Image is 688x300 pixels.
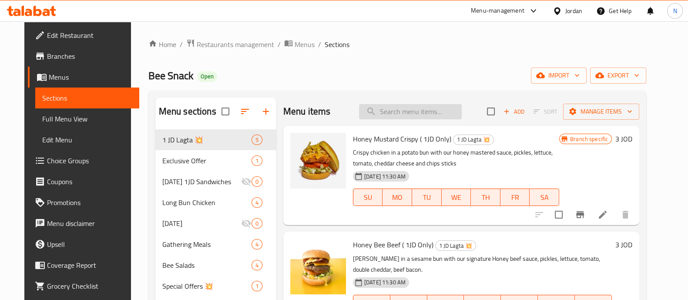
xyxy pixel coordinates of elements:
[563,104,639,120] button: Manage items
[35,108,139,129] a: Full Menu View
[28,67,139,88] a: Menus
[252,199,262,207] span: 4
[180,39,183,50] li: /
[500,105,528,118] button: Add
[155,171,276,192] div: [DATE] 1JD Sandwiches0
[500,105,528,118] span: Add item
[353,132,451,145] span: Honey Mustard Crispy ( 1JD Only)
[155,255,276,276] div: Bee Salads4
[615,239,632,251] h6: 3 JOD
[445,191,468,204] span: WE
[28,276,139,297] a: Grocery Checklist
[35,88,139,108] a: Sections
[673,6,677,16] span: N
[28,150,139,171] a: Choice Groups
[353,238,433,251] span: Honey Bee Beef ( 1JD Only)
[252,157,262,165] span: 1
[252,155,262,166] div: items
[42,114,132,124] span: Full Menu View
[47,30,132,40] span: Edit Restaurant
[567,135,611,143] span: Branch specific
[252,135,262,145] div: items
[442,189,471,206] button: WE
[531,67,587,84] button: import
[47,260,132,270] span: Coverage Report
[162,155,252,166] span: Exclusive Offer
[252,178,262,186] span: 0
[162,135,252,145] span: 1 JD Lagta 💥
[290,133,346,189] img: Honey Mustard Crispy ( 1JD Only)
[597,209,608,220] a: Edit menu item
[28,46,139,67] a: Branches
[471,6,524,16] div: Menu-management
[28,192,139,213] a: Promotions
[565,6,582,16] div: Jordan
[295,39,315,50] span: Menus
[252,282,262,290] span: 1
[162,260,252,270] span: Bee Salads
[353,253,612,275] p: [PERSON_NAME] in a sesame bun with our signature Honey beef sauce, pickles, lettuce, tomato, doub...
[252,136,262,144] span: 5
[252,260,262,270] div: items
[47,239,132,249] span: Upsell
[28,255,139,276] a: Coverage Report
[49,72,132,82] span: Menus
[590,67,646,84] button: export
[155,192,276,213] div: Long Bun Chicken4
[162,281,252,291] span: Special Offers 💥
[528,105,563,118] span: Select section first
[255,101,276,122] button: Add section
[284,39,315,50] a: Menus
[47,197,132,208] span: Promotions
[241,176,252,187] svg: Inactive section
[435,240,476,251] div: 1 JD Lagta 💥
[197,71,217,82] div: Open
[252,240,262,249] span: 4
[325,39,349,50] span: Sections
[241,218,252,229] svg: Inactive section
[235,101,255,122] span: Sort sections
[353,147,559,169] p: Crispy chicken in a potato bun with our honey mastered sauce, pickles, lettuce, tomato, cheddar c...
[500,189,530,206] button: FR
[28,234,139,255] a: Upsell
[597,70,639,81] span: export
[162,176,241,187] div: Ramadan 1JD Sandwiches
[47,176,132,187] span: Coupons
[453,135,494,145] div: 1 JD Lagta 💥
[252,176,262,187] div: items
[252,239,262,249] div: items
[148,39,647,50] nav: breadcrumb
[570,204,591,225] button: Branch-specific-item
[252,219,262,228] span: 0
[155,150,276,171] div: Exclusive Offer1
[412,189,442,206] button: TU
[383,189,412,206] button: MO
[278,39,281,50] li: /
[148,66,194,85] span: Bee Snack
[162,239,252,249] span: Gathering Meals
[42,93,132,103] span: Sections
[35,129,139,150] a: Edit Menu
[47,155,132,166] span: Choice Groups
[42,135,132,145] span: Edit Menu
[159,105,216,118] h2: Menu sections
[197,73,217,80] span: Open
[155,234,276,255] div: Gathering Meals4
[162,218,241,229] span: [DATE]
[28,25,139,46] a: Edit Restaurant
[615,204,636,225] button: delete
[482,102,500,121] span: Select section
[436,241,476,251] span: 1 JD Lagta 💥
[216,102,235,121] span: Select all sections
[502,107,526,117] span: Add
[290,239,346,294] img: Honey Bee Beef ( 1JD Only)
[318,39,321,50] li: /
[155,213,276,234] div: [DATE]0
[357,191,379,204] span: SU
[471,189,500,206] button: TH
[453,135,493,145] span: 1 JD Lagta 💥
[252,218,262,229] div: items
